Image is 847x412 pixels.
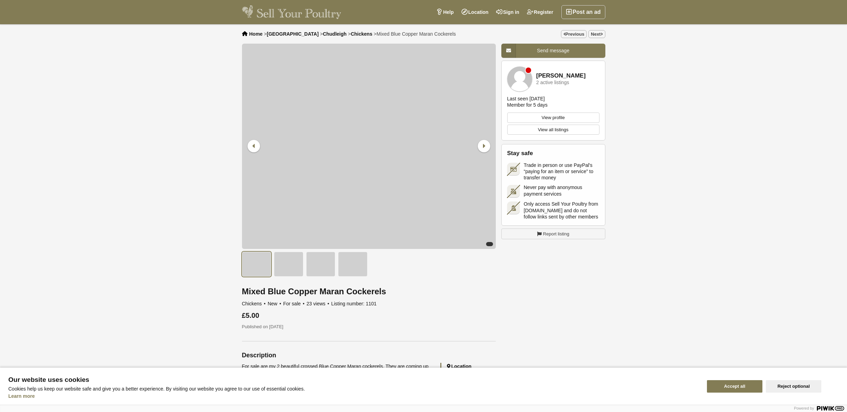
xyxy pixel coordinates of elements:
span: New [268,301,282,306]
div: Member for 5 days [507,102,548,108]
img: Mixed Blue Copper Maran Cockerels - 1 [242,252,271,277]
span: Our website uses cookies [8,376,699,383]
span: Mixed Blue Copper Maran Cockerels [377,31,456,37]
a: Sign in [492,5,523,19]
img: Mixed Blue Copper Maran Cockerels - 3 [306,252,336,277]
button: Accept all [707,380,762,393]
img: Mixed Blue Copper Maran Cockerels - 4 [338,252,368,277]
a: Chickens [351,31,372,37]
a: View all listings [507,125,599,135]
h2: Description [242,352,496,359]
img: Sell Your Poultry [242,5,342,19]
a: [GEOGRAPHIC_DATA] [267,31,319,37]
div: For sale are my 2 beautiful crossed Blue Copper Maran cockerels. They are coming up to 17 weeks o... [242,363,433,399]
a: Register [523,5,557,19]
img: Mixed Blue Copper Maran Cockerels - 2 [274,252,303,277]
img: Mixed Blue Copper Maran Cockerels - 1/4 [242,44,496,249]
img: Sarah [507,66,532,91]
p: Published on [DATE] [242,323,496,330]
li: > [348,31,372,37]
span: 23 views [306,301,330,306]
span: Only access Sell Your Poultry from [DOMAIN_NAME] and do not follow links sent by other members [524,201,599,220]
span: Send message [537,48,569,53]
a: Chudleigh [323,31,346,37]
div: Last seen [DATE] [507,96,545,102]
a: View profile [507,113,599,123]
span: Powered by [794,406,814,410]
span: Chickens [242,301,267,306]
span: For sale [283,301,305,306]
span: Report listing [543,231,569,238]
a: Send message [501,44,605,58]
h2: Stay safe [507,150,599,157]
div: 2 active listings [536,80,569,85]
li: > [320,31,347,37]
span: Listing number: 1101 [331,301,377,306]
h1: Mixed Blue Copper Maran Cockerels [242,287,496,296]
a: Next [588,30,605,38]
a: Learn more [8,393,35,399]
div: £5.00 [242,312,496,319]
a: Home [249,31,263,37]
p: Cookies help us keep our website safe and give you a better experience. By visiting our website y... [8,386,699,392]
a: Location [458,5,492,19]
span: Trade in person or use PayPal's “paying for an item or service” to transfer money [524,162,599,181]
a: Previous [561,30,587,38]
li: > [374,31,456,37]
a: Help [432,5,457,19]
button: Reject optional [766,380,821,393]
h2: Location [447,363,496,370]
div: Member is offline [526,68,531,73]
a: [PERSON_NAME] [536,73,586,79]
a: Post an ad [561,5,605,19]
span: Never pay with anonymous payment services [524,184,599,197]
a: Report listing [501,229,605,240]
li: > [264,31,319,37]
